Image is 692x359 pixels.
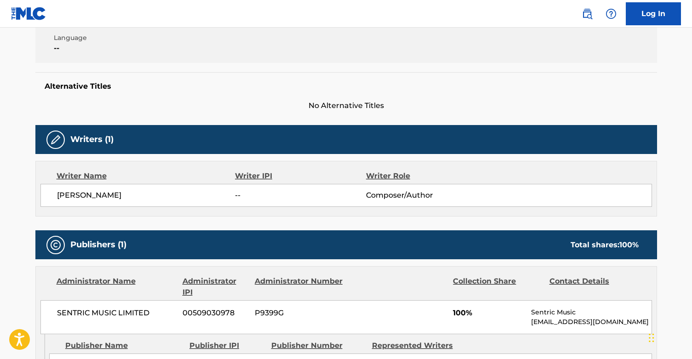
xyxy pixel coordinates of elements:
img: Publishers [50,239,61,251]
div: Writer Name [57,171,235,182]
div: Administrator IPI [183,276,248,298]
a: Public Search [578,5,596,23]
img: Writers [50,134,61,145]
div: Administrator Number [255,276,344,298]
span: 100 % [619,240,639,249]
span: Composer/Author [366,190,485,201]
a: Log In [626,2,681,25]
img: help [606,8,617,19]
div: Administrator Name [57,276,176,298]
p: [EMAIL_ADDRESS][DOMAIN_NAME] [531,317,651,327]
div: Represented Writers [372,340,466,351]
h5: Alternative Titles [45,82,648,91]
div: Writer IPI [235,171,366,182]
div: Publisher Name [65,340,183,351]
div: Contact Details [549,276,639,298]
span: P9399G [255,308,344,319]
img: search [582,8,593,19]
span: [PERSON_NAME] [57,190,235,201]
div: Help [602,5,620,23]
div: Drag [649,324,654,352]
h5: Writers (1) [70,134,114,145]
h5: Publishers (1) [70,239,126,250]
span: SENTRIC MUSIC LIMITED [57,308,176,319]
span: -- [54,43,202,54]
div: Total shares: [571,239,639,251]
span: 00509030978 [183,308,248,319]
div: Publisher IPI [189,340,264,351]
img: MLC Logo [11,7,46,20]
p: Sentric Music [531,308,651,317]
div: Writer Role [366,171,485,182]
span: -- [235,190,366,201]
span: No Alternative Titles [35,100,657,111]
iframe: Chat Widget [646,315,692,359]
span: Language [54,33,202,43]
div: Publisher Number [271,340,365,351]
div: Collection Share [453,276,542,298]
span: 100% [453,308,524,319]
